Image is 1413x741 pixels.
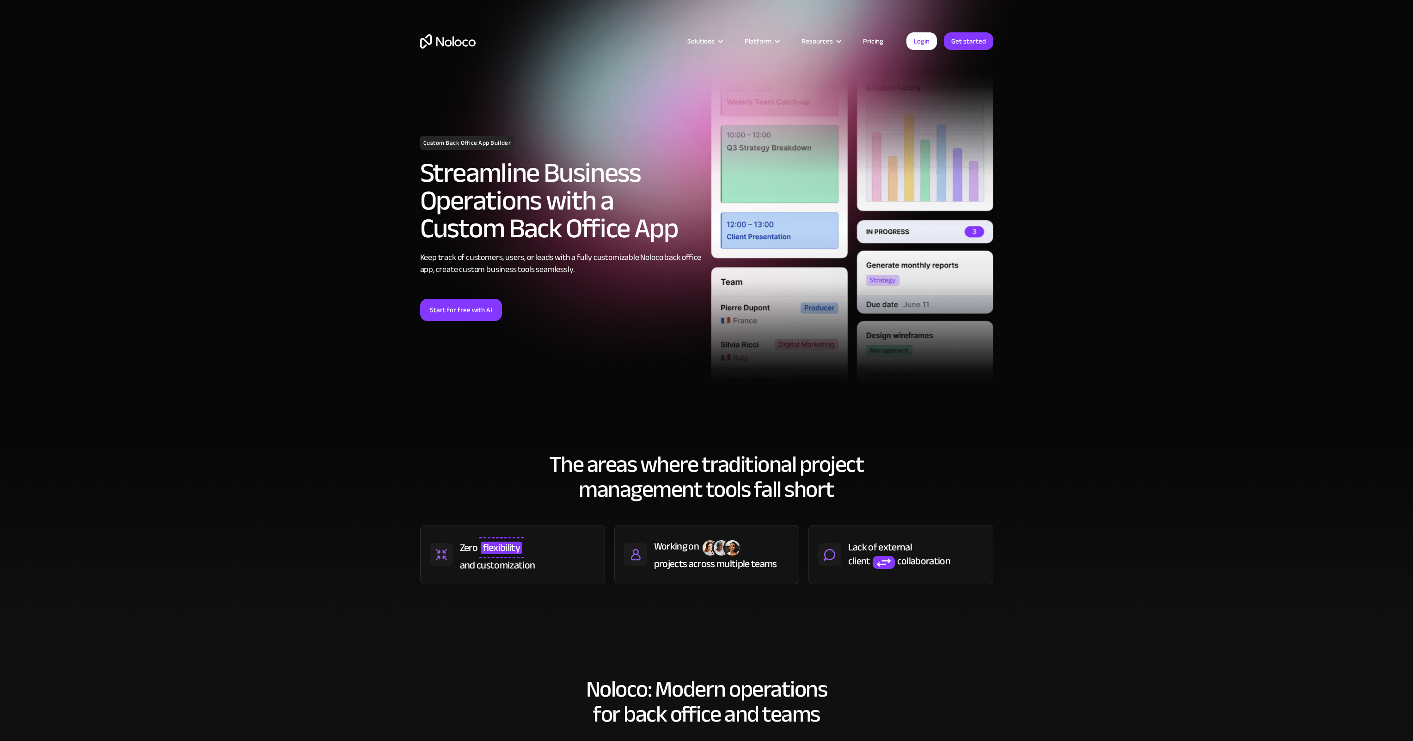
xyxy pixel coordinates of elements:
[654,539,699,553] div: Working on
[654,557,777,571] div: projects across multiple teams
[906,32,937,50] a: Login
[848,540,984,554] div: Lack of external
[420,299,502,321] a: Start for free with AI
[676,35,733,47] div: Solutions
[460,541,477,555] div: Zero
[848,554,870,568] div: client
[944,32,993,50] a: Get started
[420,452,993,502] h2: The areas where traditional project management tools fall short
[420,159,702,242] h2: Streamline Business Operations with a Custom Back Office App
[481,542,522,554] span: flexibility
[687,35,715,47] div: Solutions
[420,136,514,150] h1: Custom Back Office App Builder
[420,34,476,49] a: home
[420,677,993,727] h2: Noloco: Modern operations for back office and teams
[733,35,790,47] div: Platform
[851,35,895,47] a: Pricing
[420,252,702,276] div: Keep track of customers, users, or leads with a fully customizable Noloco back office app, create...
[897,554,950,568] div: collaboration
[801,35,833,47] div: Resources
[790,35,851,47] div: Resources
[745,35,771,47] div: Platform
[460,558,535,572] div: and customization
